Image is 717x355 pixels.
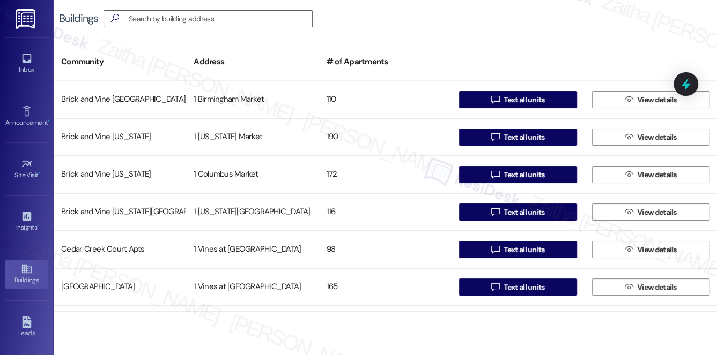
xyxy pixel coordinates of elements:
a: Inbox [5,49,48,78]
button: View details [592,241,709,258]
i:  [491,170,499,179]
span: View details [637,282,677,293]
div: Brick and Vine [US_STATE] [54,126,186,148]
button: View details [592,166,709,183]
div: Brick and Vine [US_STATE][GEOGRAPHIC_DATA] [54,201,186,223]
div: 98 [319,239,452,260]
span: Text all units [504,169,544,180]
i:  [625,208,633,216]
div: 110 [319,89,452,110]
div: Address [186,49,319,75]
div: Brick and Vine [GEOGRAPHIC_DATA] [54,89,186,110]
button: Text all units [459,241,576,258]
i:  [625,170,633,179]
button: View details [592,129,709,146]
div: 1 [US_STATE][GEOGRAPHIC_DATA] [186,201,319,223]
a: Insights • [5,207,48,236]
div: Buildings [59,13,98,24]
div: [GEOGRAPHIC_DATA] [54,276,186,298]
div: Community [54,49,186,75]
span: View details [637,169,677,180]
span: • [37,222,39,230]
i:  [491,208,499,216]
div: 1 Vines at [GEOGRAPHIC_DATA] [186,239,319,260]
div: 1 Columbus Market [186,164,319,185]
span: View details [637,207,677,218]
i:  [491,95,499,104]
a: Site Visit • [5,155,48,184]
button: View details [592,203,709,221]
a: Buildings [5,260,48,289]
img: ResiDesk Logo [16,9,38,29]
span: Text all units [504,282,544,293]
button: Text all units [459,129,576,146]
span: View details [637,244,677,255]
div: 172 [319,164,452,185]
span: • [39,170,40,177]
button: Text all units [459,91,576,108]
i:  [491,245,499,254]
i:  [106,13,123,24]
div: 116 [319,201,452,223]
i:  [625,133,633,141]
span: Text all units [504,207,544,218]
span: Text all units [504,244,544,255]
div: # of Apartments [319,49,452,75]
i:  [625,95,633,104]
input: Search by building address [129,11,312,26]
div: Cedar Creek Court Apts [54,239,186,260]
i:  [625,245,633,254]
div: Brick and Vine [US_STATE] [54,164,186,185]
div: 1 Vines at [GEOGRAPHIC_DATA] [186,276,319,298]
i:  [491,133,499,141]
button: View details [592,278,709,296]
span: View details [637,94,677,105]
button: Text all units [459,203,576,221]
button: Text all units [459,278,576,296]
div: 1 [US_STATE] Market [186,126,319,148]
div: 1 Birmingham Market [186,89,319,110]
div: 165 [319,276,452,298]
span: Text all units [504,94,544,105]
button: Text all units [459,166,576,183]
a: Leads [5,313,48,342]
i:  [625,283,633,291]
span: Text all units [504,132,544,143]
span: View details [637,132,677,143]
i:  [491,283,499,291]
button: View details [592,91,709,108]
span: • [48,117,49,125]
div: 190 [319,126,452,148]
